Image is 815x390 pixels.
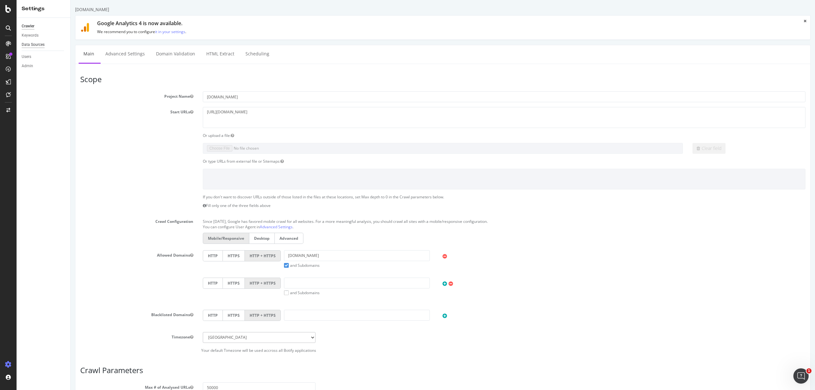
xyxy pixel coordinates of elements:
h1: Google Analytics 4 is now available. [26,21,725,26]
img: ga4.9118ffdc1441.svg [10,23,19,32]
textarea: [URL][DOMAIN_NAME] [132,107,735,128]
div: Settings [22,5,65,12]
a: HTML Extract [131,45,168,63]
label: Start URLs [5,107,127,115]
p: If you don't want to discover URLs outside of those listed in the files at these locations, set M... [132,194,735,200]
label: HTTPS [152,250,174,261]
label: HTTP [132,310,152,321]
a: Domain Validation [81,45,129,63]
p: We recommend you to configure . [26,29,725,34]
button: Max # of Analysed URLs [119,385,123,390]
div: [DOMAIN_NAME] [4,6,39,13]
label: Desktop [178,233,204,244]
label: and Subdomains [213,263,249,268]
label: Project Name [5,91,127,99]
button: Start URLs [119,109,123,115]
div: Users [22,53,31,60]
a: Crawler [22,23,66,30]
div: Data Sources [22,41,45,48]
a: Advanced Settings [189,224,222,230]
p: Your default Timezone will be used accross all Botify applications [10,348,735,353]
button: Project Name [119,94,123,99]
label: HTTP + HTTPS [174,278,210,289]
p: Since [DATE], Google has favored mobile crawl for all websites. For a more meaningful analysis, y... [132,216,735,224]
a: Advanced Settings [30,45,79,63]
label: HTTPS [152,278,174,289]
a: Admin [22,63,66,69]
label: Crawl Configuration [5,216,127,224]
button: Timezone [119,334,123,340]
div: Or type URLs from external file or Sitemaps: [127,159,740,164]
label: HTTP [132,278,152,289]
div: Or upload a file: [127,133,740,138]
a: Users [22,53,66,60]
label: Mobile/Responsive [132,233,178,244]
p: You can configure User Agent in . [132,224,735,230]
p: Fill only one of the three fields above [132,203,735,208]
a: Scheduling [170,45,203,63]
label: Max # of Analysed URLs [5,382,127,390]
a: Main [8,45,28,63]
label: HTTP + HTTPS [174,250,210,261]
span: 1 [806,368,811,373]
label: HTTP + HTTPS [174,310,210,321]
a: Keywords [22,32,66,39]
label: HTTP [132,250,152,261]
div: Admin [22,63,33,69]
label: and Subdomains [213,290,249,295]
label: Timezone [5,332,127,340]
div: Keywords [22,32,39,39]
button: Allowed Domains [119,252,123,258]
iframe: Intercom live chat [793,368,809,384]
label: HTTPS [152,310,174,321]
h3: Crawl Parameters [10,366,735,374]
a: Data Sources [22,41,66,48]
label: Advanced [204,233,233,244]
label: Allowed Domains [5,250,127,258]
label: Blacklisted Domains [5,310,127,317]
div: Crawler [22,23,34,30]
a: it in your settings [84,29,115,34]
h3: Scope [10,75,735,83]
button: Blacklisted Domains [119,312,123,317]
